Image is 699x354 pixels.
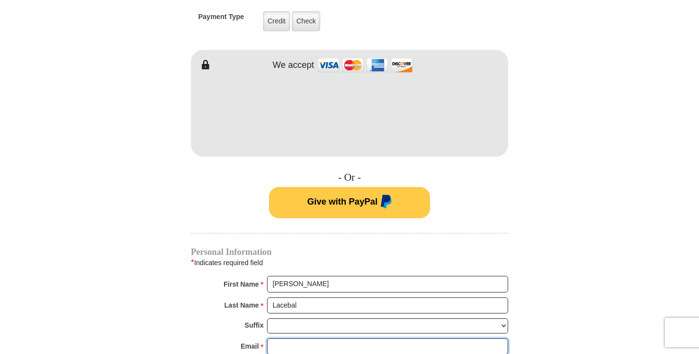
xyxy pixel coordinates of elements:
span: Give with PayPal [307,197,377,207]
label: Credit [263,11,290,31]
div: Indicates required field [191,256,508,269]
strong: Last Name [225,298,259,312]
h5: Payment Type [198,13,244,26]
h4: - Or - [191,171,508,184]
strong: First Name [224,277,259,291]
h4: Personal Information [191,248,508,256]
h4: We accept [273,60,314,71]
strong: Suffix [245,318,264,332]
button: Give with PayPal [269,187,430,218]
strong: Email [241,339,259,353]
img: credit cards accepted [316,55,414,76]
label: Check [292,11,320,31]
img: paypal [378,195,392,210]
